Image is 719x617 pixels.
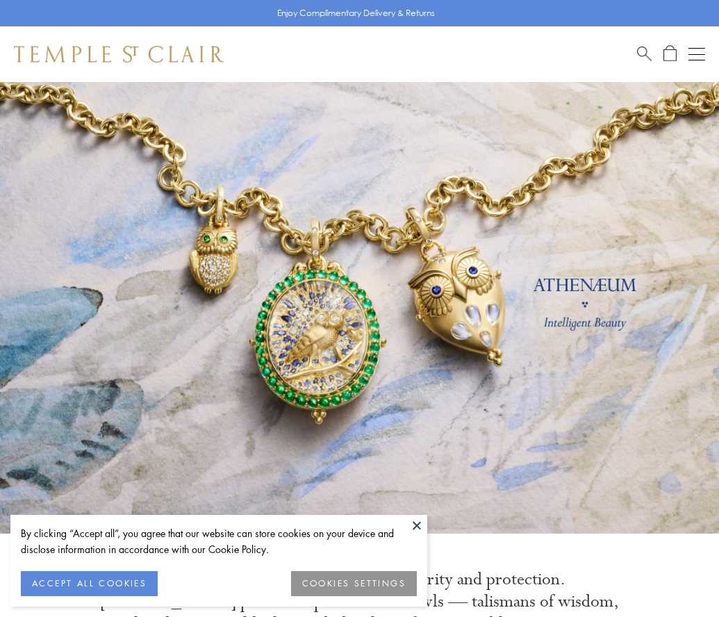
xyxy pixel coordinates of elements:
[291,571,417,596] button: COOKIES SETTINGS
[21,525,417,557] div: By clicking “Accept all”, you agree that our website can store cookies on your device and disclos...
[14,46,224,63] img: Temple St. Clair
[277,6,435,20] p: Enjoy Complimentary Delivery & Returns
[637,45,652,63] a: Search
[663,45,677,63] a: Open Shopping Bag
[21,571,158,596] button: ACCEPT ALL COOKIES
[688,46,705,63] button: Open navigation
